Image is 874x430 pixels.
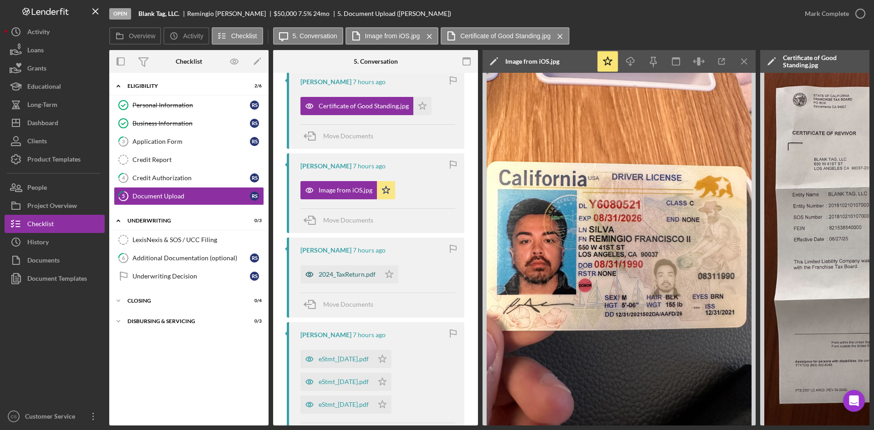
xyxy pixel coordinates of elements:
[273,27,343,45] button: 5. Conversation
[300,293,382,316] button: Move Documents
[27,59,46,80] div: Grants
[354,58,398,65] div: 5. Conversation
[5,41,105,59] button: Loans
[319,401,369,408] div: eStmt_[DATE].pdf
[245,298,262,304] div: 0 / 4
[300,373,391,391] button: eStmt_[DATE].pdf
[132,156,264,163] div: Credit Report
[163,27,209,45] button: Activity
[5,77,105,96] button: Educational
[127,319,239,324] div: Disbursing & Servicing
[323,132,373,140] span: Move Documents
[122,255,125,261] tspan: 6
[114,267,264,285] a: Underwriting DecisionRS
[5,178,105,197] button: People
[323,300,373,308] span: Move Documents
[843,390,865,412] div: Open Intercom Messenger
[114,249,264,267] a: 6Additional Documentation (optional)RS
[5,150,105,168] button: Product Templates
[27,197,77,217] div: Project Overview
[5,407,105,425] button: CSCustomer Service
[114,231,264,249] a: LexisNexis & SOS / UCC Filing
[114,132,264,151] a: 3Application FormRS
[300,209,382,232] button: Move Documents
[132,236,264,243] div: LexisNexis & SOS / UCC Filing
[505,58,559,65] div: Image from iOS.jpg
[319,378,369,385] div: eStmt_[DATE].pdf
[132,138,250,145] div: Application Form
[313,10,330,17] div: 24 mo
[27,215,54,235] div: Checklist
[783,54,869,69] div: Certificate of Good Standing.jpg
[114,96,264,114] a: Personal InformationRS
[5,269,105,288] a: Document Templates
[127,218,239,223] div: Underwriting
[5,114,105,132] button: Dashboard
[5,96,105,114] button: Long-Term
[300,78,351,86] div: [PERSON_NAME]
[300,395,391,414] button: eStmt_[DATE].pdf
[132,192,250,200] div: Document Upload
[250,192,259,201] div: R S
[132,101,250,109] div: Personal Information
[293,32,337,40] label: 5. Conversation
[27,178,47,199] div: People
[109,8,131,20] div: Open
[27,41,44,61] div: Loans
[250,253,259,263] div: R S
[319,102,409,110] div: Certificate of Good Standing.jpg
[127,298,239,304] div: Closing
[132,254,250,262] div: Additional Documentation (optional)
[27,77,61,98] div: Educational
[300,331,351,339] div: [PERSON_NAME]
[483,73,756,425] img: Preview
[27,150,81,171] div: Product Templates
[274,10,297,17] span: $50,000
[5,215,105,233] a: Checklist
[132,273,250,280] div: Underwriting Decision
[129,32,155,40] label: Overview
[114,169,264,187] a: 4Credit AuthorizationRS
[183,32,203,40] label: Activity
[5,233,105,251] button: History
[5,132,105,150] a: Clients
[27,96,57,116] div: Long-Term
[245,319,262,324] div: 0 / 3
[10,414,16,419] text: CS
[353,247,386,254] time: 2025-10-06 15:44
[300,125,382,147] button: Move Documents
[27,269,87,290] div: Document Templates
[127,83,239,89] div: Eligibility
[353,331,386,339] time: 2025-10-06 15:44
[5,251,105,269] button: Documents
[250,101,259,110] div: R S
[122,138,125,144] tspan: 3
[114,187,264,205] a: 5Document UploadRS
[5,59,105,77] a: Grants
[27,114,58,134] div: Dashboard
[250,137,259,146] div: R S
[353,78,386,86] time: 2025-10-06 15:45
[365,32,420,40] label: Image from iOS.jpg
[231,32,257,40] label: Checklist
[114,151,264,169] a: Credit Report
[114,114,264,132] a: Business InformationRS
[122,193,125,199] tspan: 5
[250,119,259,128] div: R S
[300,181,395,199] button: Image from iOS.jpg
[187,10,274,17] div: Remingio [PERSON_NAME]
[5,23,105,41] button: Activity
[138,10,179,17] b: Blank Tag, LLC.
[5,197,105,215] button: Project Overview
[298,10,312,17] div: 7.5 %
[319,355,369,363] div: eStmt_[DATE].pdf
[346,27,439,45] button: Image from iOS.jpg
[245,218,262,223] div: 0 / 3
